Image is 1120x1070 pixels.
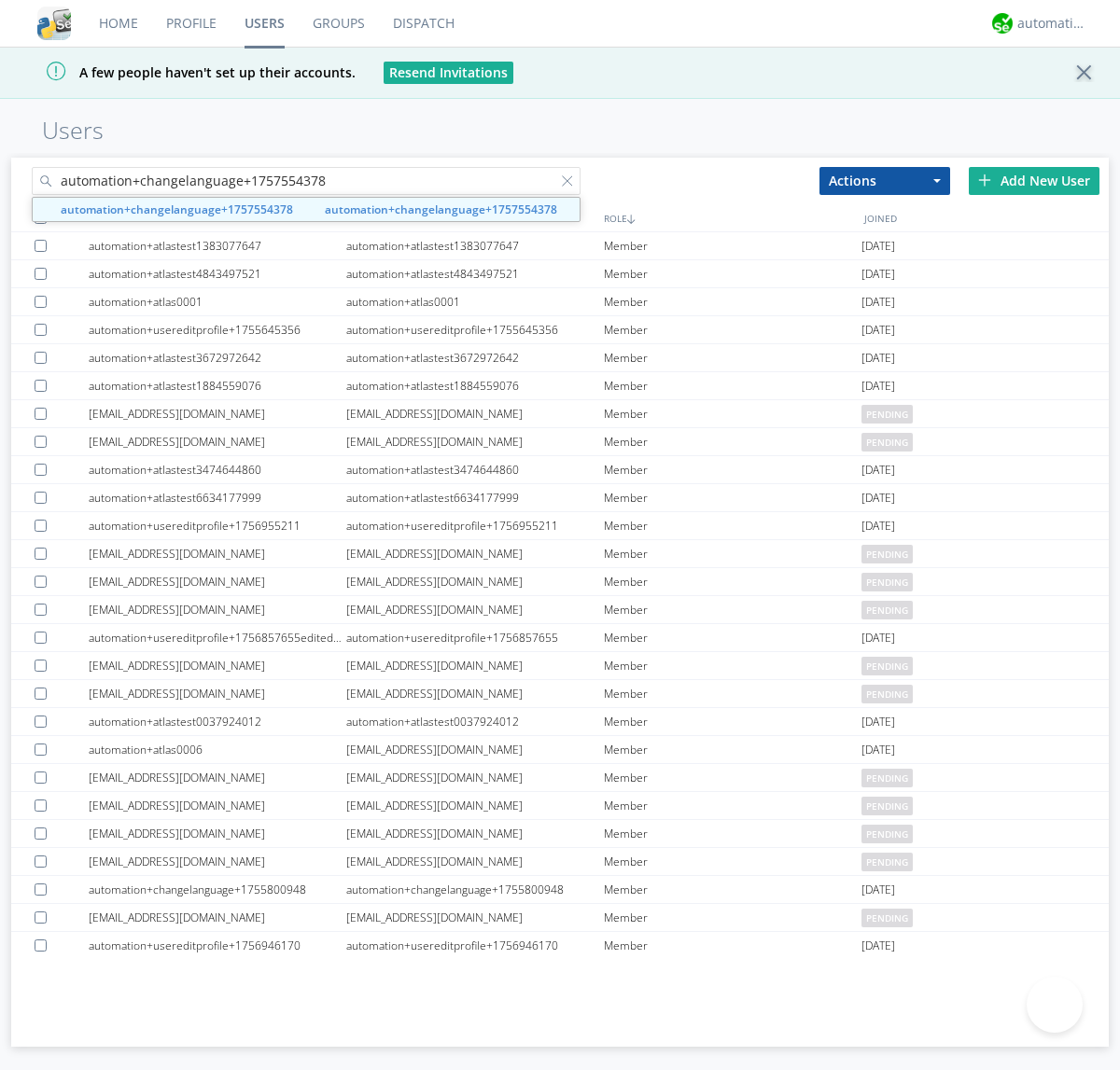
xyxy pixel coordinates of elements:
[89,288,346,315] div: automation+atlas0001
[89,484,346,511] div: automation+atlastest6634177999
[604,260,861,287] div: Member
[861,344,895,372] span: [DATE]
[11,764,1109,792] a: [EMAIL_ADDRESS][DOMAIN_NAME][EMAIL_ADDRESS][DOMAIN_NAME]Memberpending
[89,232,346,259] div: automation+atlastest1383077647
[604,316,861,343] div: Member
[89,596,346,623] div: [EMAIL_ADDRESS][DOMAIN_NAME]
[346,428,604,455] div: [EMAIL_ADDRESS][DOMAIN_NAME]
[11,316,1109,344] a: automation+usereditprofile+1755645356automation+usereditprofile+1755645356Member[DATE]
[89,932,346,959] div: automation+usereditprofile+1756946170
[861,456,895,484] span: [DATE]
[861,736,895,764] span: [DATE]
[89,512,346,539] div: automation+usereditprofile+1756955211
[604,540,861,567] div: Member
[604,624,861,651] div: Member
[89,764,346,791] div: [EMAIL_ADDRESS][DOMAIN_NAME]
[861,876,895,904] span: [DATE]
[346,344,604,371] div: automation+atlastest3672972642
[11,596,1109,624] a: [EMAIL_ADDRESS][DOMAIN_NAME][EMAIL_ADDRESS][DOMAIN_NAME]Memberpending
[89,372,346,399] div: automation+atlastest1884559076
[89,708,346,735] div: automation+atlastest0037924012
[860,204,1120,231] div: JOINED
[89,820,346,847] div: [EMAIL_ADDRESS][DOMAIN_NAME]
[346,540,604,567] div: [EMAIL_ADDRESS][DOMAIN_NAME]
[32,167,581,195] input: Search users
[604,372,861,399] div: Member
[861,708,895,736] span: [DATE]
[346,848,604,875] div: [EMAIL_ADDRESS][DOMAIN_NAME]
[11,456,1109,484] a: automation+atlastest3474644860automation+atlastest3474644860Member[DATE]
[89,316,346,343] div: automation+usereditprofile+1755645356
[346,596,604,623] div: [EMAIL_ADDRESS][DOMAIN_NAME]
[861,853,913,871] span: pending
[604,428,861,455] div: Member
[346,764,604,791] div: [EMAIL_ADDRESS][DOMAIN_NAME]
[346,820,604,847] div: [EMAIL_ADDRESS][DOMAIN_NAME]
[346,708,604,735] div: automation+atlastest0037924012
[861,288,895,316] span: [DATE]
[89,624,346,651] div: automation+usereditprofile+1756857655editedautomation+usereditprofile+1756857655
[604,792,861,819] div: Member
[861,405,913,424] span: pending
[346,484,604,511] div: automation+atlastest6634177999
[346,568,604,595] div: [EMAIL_ADDRESS][DOMAIN_NAME]
[89,736,346,763] div: automation+atlas0006
[604,708,861,735] div: Member
[11,260,1109,288] a: automation+atlastest4843497521automation+atlastest4843497521Member[DATE]
[346,624,604,651] div: automation+usereditprofile+1756857655
[11,232,1109,260] a: automation+atlastest1383077647automation+atlastest1383077647Member[DATE]
[604,232,861,259] div: Member
[604,904,861,931] div: Member
[1027,977,1083,1033] iframe: Toggle Customer Support
[604,288,861,315] div: Member
[861,601,913,619] span: pending
[89,456,346,483] div: automation+atlastest3474644860
[992,13,1013,34] img: d2d01cd9b4174d08988066c6d424eccd
[604,484,861,511] div: Member
[861,624,895,652] span: [DATE]
[11,372,1109,400] a: automation+atlastest1884559076automation+atlastest1884559076Member[DATE]
[11,400,1109,428] a: [EMAIL_ADDRESS][DOMAIN_NAME][EMAIL_ADDRESS][DOMAIN_NAME]Memberpending
[1017,14,1087,33] div: automation+atlas
[346,400,604,427] div: [EMAIL_ADDRESS][DOMAIN_NAME]
[604,568,861,595] div: Member
[11,568,1109,596] a: [EMAIL_ADDRESS][DOMAIN_NAME][EMAIL_ADDRESS][DOMAIN_NAME]Memberpending
[346,372,604,399] div: automation+atlastest1884559076
[325,201,557,217] strong: automation+changelanguage+1757554378
[11,652,1109,680] a: [EMAIL_ADDRESS][DOMAIN_NAME][EMAIL_ADDRESS][DOMAIN_NAME]Memberpending
[11,932,1109,960] a: automation+usereditprofile+1756946170automation+usereditprofile+1756946170Member[DATE]
[11,428,1109,456] a: [EMAIL_ADDRESS][DOMAIN_NAME][EMAIL_ADDRESS][DOMAIN_NAME]Memberpending
[604,820,861,847] div: Member
[346,512,604,539] div: automation+usereditprofile+1756955211
[861,685,913,703] span: pending
[861,512,895,540] span: [DATE]
[861,769,913,787] span: pending
[346,792,604,819] div: [EMAIL_ADDRESS][DOMAIN_NAME]
[89,400,346,427] div: [EMAIL_ADDRESS][DOMAIN_NAME]
[861,316,895,344] span: [DATE]
[346,456,604,483] div: automation+atlastest3474644860
[11,792,1109,820] a: [EMAIL_ADDRESS][DOMAIN_NAME][EMAIL_ADDRESS][DOMAIN_NAME]Memberpending
[11,680,1109,708] a: [EMAIL_ADDRESS][DOMAIN_NAME][EMAIL_ADDRESS][DOMAIN_NAME]Memberpending
[11,876,1109,904] a: automation+changelanguage+1755800948automation+changelanguage+1755800948Member[DATE]
[604,344,861,371] div: Member
[969,167,1099,195] div: Add New User
[861,657,913,675] span: pending
[89,428,346,455] div: [EMAIL_ADDRESS][DOMAIN_NAME]
[11,848,1109,876] a: [EMAIL_ADDRESS][DOMAIN_NAME][EMAIL_ADDRESS][DOMAIN_NAME]Memberpending
[89,652,346,679] div: [EMAIL_ADDRESS][DOMAIN_NAME]
[604,512,861,539] div: Member
[11,904,1109,932] a: [EMAIL_ADDRESS][DOMAIN_NAME][EMAIL_ADDRESS][DOMAIN_NAME]Memberpending
[604,932,861,959] div: Member
[11,708,1109,736] a: automation+atlastest0037924012automation+atlastest0037924012Member[DATE]
[861,573,913,591] span: pending
[604,848,861,875] div: Member
[346,680,604,707] div: [EMAIL_ADDRESS][DOMAIN_NAME]
[604,596,861,623] div: Member
[89,792,346,819] div: [EMAIL_ADDRESS][DOMAIN_NAME]
[11,344,1109,372] a: automation+atlastest3672972642automation+atlastest3672972642Member[DATE]
[89,540,346,567] div: [EMAIL_ADDRESS][DOMAIN_NAME]
[346,232,604,259] div: automation+atlastest1383077647
[346,736,604,763] div: [EMAIL_ADDRESS][DOMAIN_NAME]
[604,876,861,903] div: Member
